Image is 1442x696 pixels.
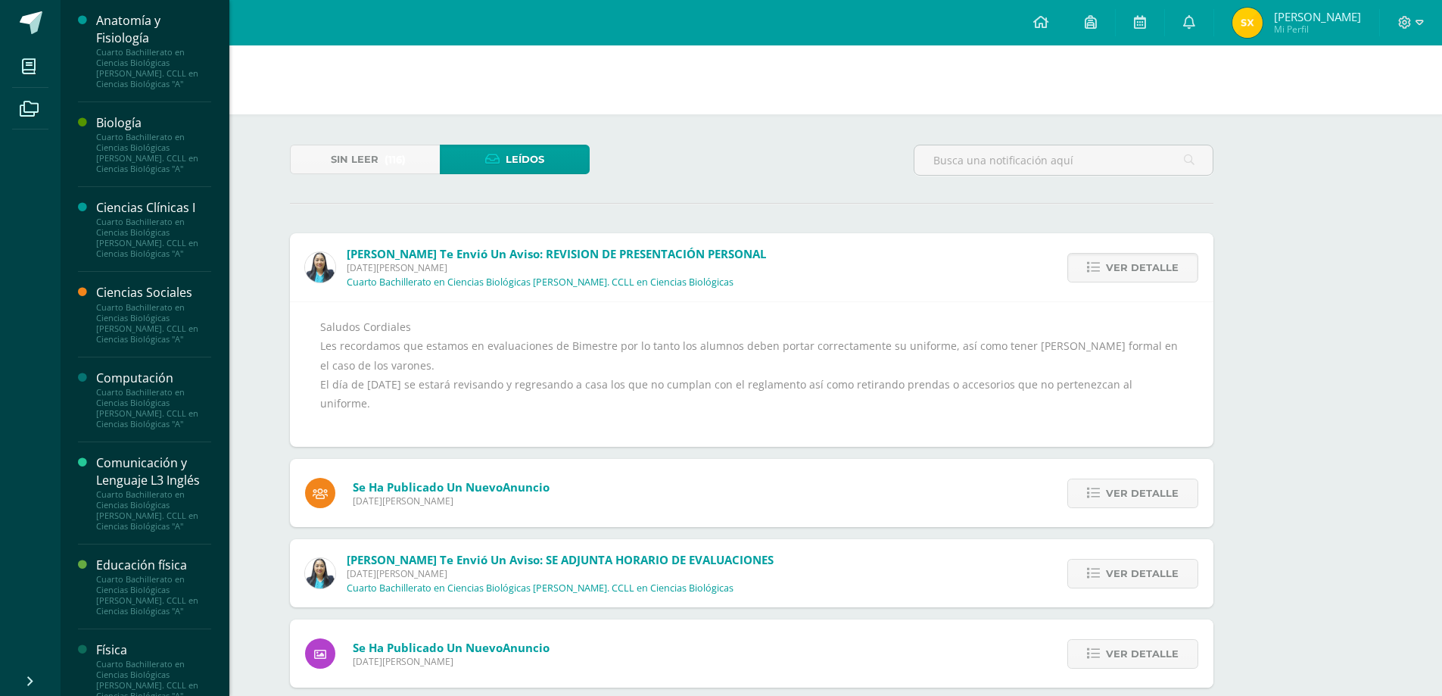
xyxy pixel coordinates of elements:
[385,145,406,173] span: (116)
[290,145,440,174] a: Sin leer(116)
[320,317,1183,432] div: Saludos Cordiales Les recordamos que estamos en evaluaciones de Bimestre por lo tanto los alumnos...
[96,199,211,217] div: Ciencias Clínicas I
[96,387,211,429] div: Cuarto Bachillerato en Ciencias Biológicas [PERSON_NAME]. CCLL en Ciencias Biológicas "A"
[96,370,211,429] a: ComputaciónCuarto Bachillerato en Ciencias Biológicas [PERSON_NAME]. CCLL en Ciencias Biológicas "A"
[503,640,550,655] span: Anuncio
[96,12,211,89] a: Anatomía y FisiologíaCuarto Bachillerato en Ciencias Biológicas [PERSON_NAME]. CCLL en Ciencias B...
[96,489,211,532] div: Cuarto Bachillerato en Ciencias Biológicas [PERSON_NAME]. CCLL en Ciencias Biológicas "A"
[353,655,550,668] span: [DATE][PERSON_NAME]
[96,284,211,344] a: Ciencias SocialesCuarto Bachillerato en Ciencias Biológicas [PERSON_NAME]. CCLL en Ciencias Bioló...
[1274,23,1361,36] span: Mi Perfil
[96,114,211,132] div: Biología
[96,454,211,489] div: Comunicación y Lenguaje L3 Inglés
[96,370,211,387] div: Computación
[503,479,550,495] span: Anuncio
[347,261,766,274] span: [DATE][PERSON_NAME]
[347,246,766,261] span: [PERSON_NAME] te envió un aviso: REVISION DE PRESENTACIÓN PERSONAL
[1106,479,1179,507] span: Ver detalle
[347,567,774,580] span: [DATE][PERSON_NAME]
[96,574,211,616] div: Cuarto Bachillerato en Ciencias Biológicas [PERSON_NAME]. CCLL en Ciencias Biológicas "A"
[353,640,550,655] span: Se ha publicado un nuevo
[353,495,550,507] span: [DATE][PERSON_NAME]
[96,284,211,301] div: Ciencias Sociales
[506,145,544,173] span: Leídos
[96,302,211,345] div: Cuarto Bachillerato en Ciencias Biológicas [PERSON_NAME]. CCLL en Ciencias Biológicas "A"
[305,558,335,588] img: 49168807a2b8cca0ef2119beca2bd5ad.png
[96,199,211,259] a: Ciencias Clínicas ICuarto Bachillerato en Ciencias Biológicas [PERSON_NAME]. CCLL en Ciencias Bio...
[1106,560,1179,588] span: Ver detalle
[1232,8,1263,38] img: 898483df6760928559f977650479a82e.png
[96,557,211,574] div: Educación física
[914,145,1213,175] input: Busca una notificación aquí
[347,552,774,567] span: [PERSON_NAME] te envió un aviso: SE ADJUNTA HORARIO DE EVALUACIONES
[96,12,211,47] div: Anatomía y Fisiología
[347,276,733,289] p: Cuarto Bachillerato en Ciencias Biológicas [PERSON_NAME]. CCLL en Ciencias Biológicas
[353,479,550,495] span: Se ha publicado un nuevo
[1274,9,1361,24] span: [PERSON_NAME]
[96,217,211,259] div: Cuarto Bachillerato en Ciencias Biológicas [PERSON_NAME]. CCLL en Ciencias Biológicas "A"
[96,641,211,659] div: Física
[1106,640,1179,668] span: Ver detalle
[96,47,211,89] div: Cuarto Bachillerato en Ciencias Biológicas [PERSON_NAME]. CCLL en Ciencias Biológicas "A"
[305,252,335,282] img: 49168807a2b8cca0ef2119beca2bd5ad.png
[96,454,211,532] a: Comunicación y Lenguaje L3 InglésCuarto Bachillerato en Ciencias Biológicas [PERSON_NAME]. CCLL e...
[347,582,733,595] p: Cuarto Bachillerato en Ciencias Biológicas [PERSON_NAME]. CCLL en Ciencias Biológicas
[96,557,211,616] a: Educación físicaCuarto Bachillerato en Ciencias Biológicas [PERSON_NAME]. CCLL en Ciencias Biológ...
[440,145,590,174] a: Leídos
[96,132,211,174] div: Cuarto Bachillerato en Ciencias Biológicas [PERSON_NAME]. CCLL en Ciencias Biológicas "A"
[96,114,211,174] a: BiologíaCuarto Bachillerato en Ciencias Biológicas [PERSON_NAME]. CCLL en Ciencias Biológicas "A"
[331,145,378,173] span: Sin leer
[1106,254,1179,282] span: Ver detalle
